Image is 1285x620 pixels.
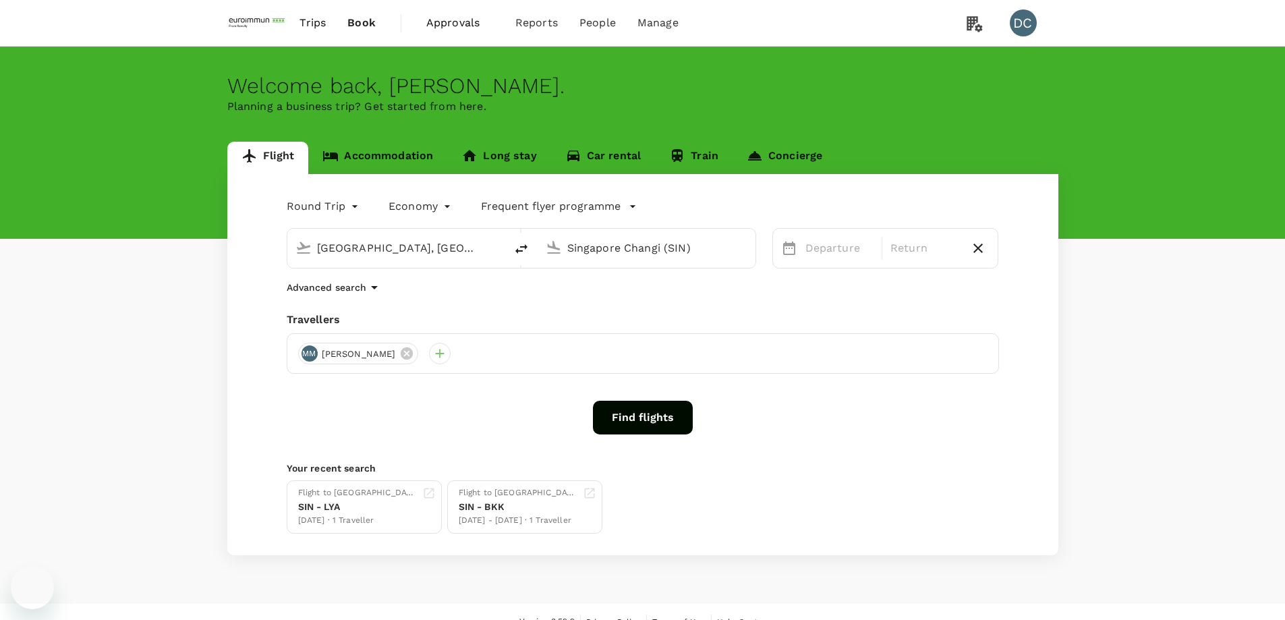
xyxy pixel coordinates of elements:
img: EUROIMMUN (South East Asia) Pte. Ltd. [227,8,289,38]
div: Flight to [GEOGRAPHIC_DATA] [459,486,577,500]
div: [DATE] - [DATE] · 1 Traveller [459,514,577,528]
button: Frequent flyer programme [481,198,637,215]
div: Welcome back , [PERSON_NAME] . [227,74,1058,98]
div: [DATE] · 1 Traveller [298,514,417,528]
span: Manage [637,15,679,31]
a: Concierge [733,142,836,174]
p: Planning a business trip? Get started from here. [227,98,1058,115]
div: SIN - BKK [459,500,577,514]
a: Flight [227,142,309,174]
span: Book [347,15,376,31]
span: Approvals [426,15,494,31]
span: Trips [299,15,326,31]
p: Your recent search [287,461,999,475]
a: Train [655,142,733,174]
div: Economy [389,196,454,217]
div: DC [1010,9,1037,36]
a: Car rental [551,142,656,174]
p: Advanced search [287,281,366,294]
p: Departure [805,240,874,256]
div: MM[PERSON_NAME] [298,343,419,364]
input: Depart from [317,237,477,258]
button: Open [496,246,498,249]
p: Frequent flyer programme [481,198,621,215]
span: People [579,15,616,31]
span: Reports [515,15,558,31]
a: Long stay [447,142,550,174]
span: [PERSON_NAME] [314,347,404,361]
div: Round Trip [287,196,362,217]
button: Advanced search [287,279,382,295]
div: SIN - LYA [298,500,417,514]
button: Open [746,246,749,249]
button: Find flights [593,401,693,434]
iframe: Button to launch messaging window [11,566,54,609]
div: Flight to [GEOGRAPHIC_DATA] [298,486,417,500]
p: Return [890,240,959,256]
button: delete [505,233,538,265]
input: Going to [567,237,727,258]
div: MM [302,345,318,362]
a: Accommodation [308,142,447,174]
div: Travellers [287,312,999,328]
